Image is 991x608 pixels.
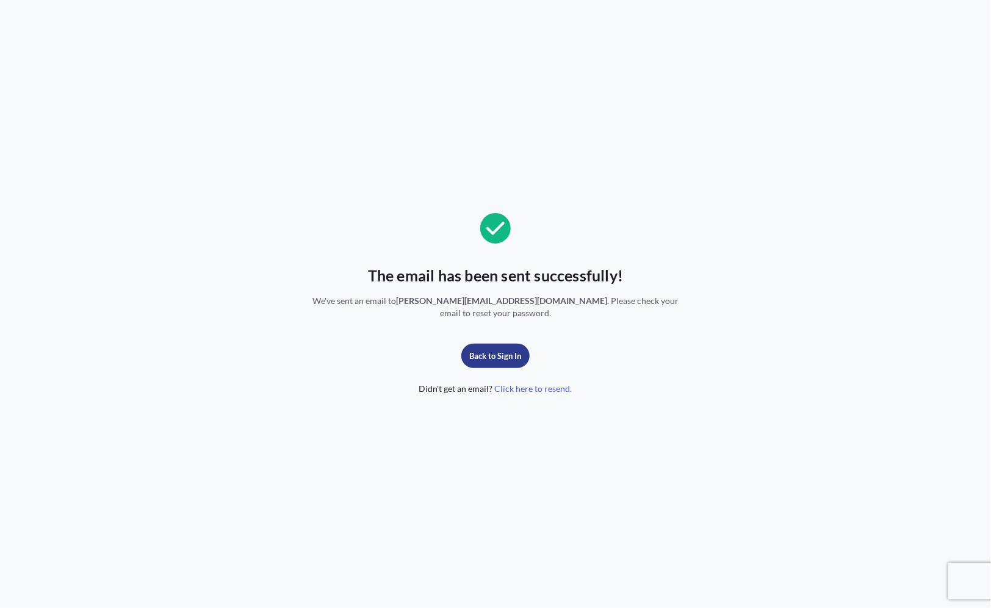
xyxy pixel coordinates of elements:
[304,295,687,319] span: We've sent an email to . Please check your email to reset your password.
[470,350,522,362] p: Back to Sign In
[419,383,572,395] span: Didn't get an email?
[368,266,623,285] span: The email has been sent successfully!
[461,344,530,368] button: Back to Sign In
[495,383,572,395] span: Click here to resend.
[396,295,607,306] span: [PERSON_NAME][EMAIL_ADDRESS][DOMAIN_NAME]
